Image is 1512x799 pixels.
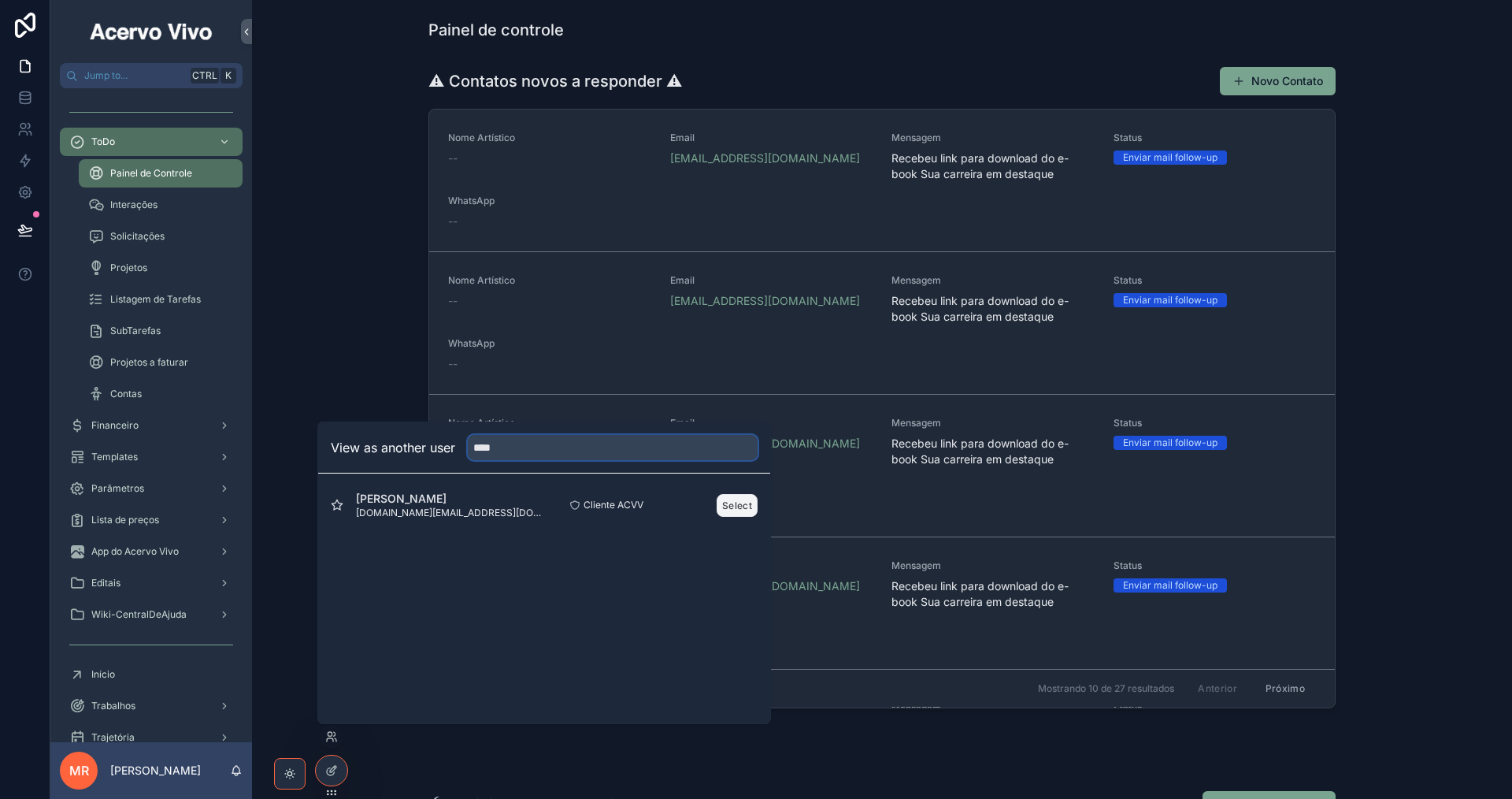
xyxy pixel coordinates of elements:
span: SubTarefas [110,325,161,337]
span: Mensagem [891,559,1095,572]
span: Status [1114,559,1317,572]
span: Nome Artístico [448,417,651,429]
a: Nome Artístico--Email[EMAIL_ADDRESS][DOMAIN_NAME]MensagemRecebeu link para download do e-book Sua... [429,394,1335,537]
div: Enviar mail follow-up [1123,293,1217,307]
span: Recebeu link para download do e-book Sua carreira em destaque [891,151,1095,182]
span: Status [1114,132,1317,144]
span: K [222,69,235,82]
a: Interações [79,191,243,219]
a: [EMAIL_ADDRESS][DOMAIN_NAME] [670,293,860,309]
a: Listagem de Tarefas [79,285,243,314]
span: Mensagem [891,417,1095,429]
span: Listagem de Tarefas [110,293,201,306]
a: SubTarefas [79,317,243,345]
span: Status [1114,417,1317,429]
span: Status [1114,274,1317,287]
span: Painel de Controle [110,167,192,180]
button: Select [717,494,758,517]
span: [DOMAIN_NAME][EMAIL_ADDRESS][DOMAIN_NAME] [356,507,544,519]
span: Email [670,417,873,429]
span: Financeiro [91,419,139,432]
div: Enviar mail follow-up [1123,578,1217,593]
h1: ⚠ Contatos novos a responder ⚠ [428,70,683,92]
span: -- [448,214,458,229]
span: WhatsApp [448,195,651,207]
a: Nome Artístico--Email[EMAIL_ADDRESS][DOMAIN_NAME]MensagemRecebeu link para download do e-book Sua... [429,251,1335,394]
span: -- [448,151,458,166]
a: Wiki-CentralDeAjuda [60,600,243,629]
a: Lista de preços [60,506,243,534]
a: Projetos a faturar [79,348,243,377]
span: Jump to... [84,69,184,82]
span: Ctrl [191,68,219,84]
span: ToDo [91,136,115,148]
a: Templates [60,443,243,471]
span: Recebeu link para download do e-book Sua carreira em destaque [891,578,1095,610]
span: Mensagem [891,274,1095,287]
span: Início [91,668,115,681]
div: Enviar mail follow-up [1123,151,1217,165]
span: -- [448,293,458,309]
a: Parâmetros [60,474,243,503]
p: [PERSON_NAME] [110,763,201,779]
span: Nome Artístico [448,274,651,287]
button: Novo Contato [1220,67,1336,95]
img: App logo [87,19,215,44]
h2: View as another user [331,438,455,457]
span: Contas [110,388,142,400]
span: Trabalhos [91,700,135,712]
span: Parâmetros [91,482,144,495]
a: ToDo [60,128,243,156]
a: Contas [79,380,243,408]
a: Solicitações [79,222,243,251]
span: Email [670,132,873,144]
span: Email [670,559,873,572]
button: Próximo [1254,677,1316,701]
span: Projetos [110,262,147,274]
span: WhatsApp [448,337,651,350]
span: App do Acervo Vivo [91,545,179,558]
span: Lista de preços [91,514,159,526]
a: Projetos [79,254,243,282]
div: scrollable content [50,88,252,742]
span: Editais [91,577,120,589]
span: Templates [91,451,138,463]
span: Wiki-CentralDeAjuda [91,608,187,621]
a: Nome Artístico--Email[EMAIL_ADDRESS][DOMAIN_NAME]MensagemRecebeu link para download do e-book Sua... [429,537,1335,679]
a: Editais [60,569,243,597]
span: Email [670,274,873,287]
span: Recebeu link para download do e-book Sua carreira em destaque [891,436,1095,467]
a: Início [60,660,243,689]
a: Financeiro [60,411,243,440]
span: Interações [110,199,157,211]
span: [PERSON_NAME] [356,491,544,507]
span: Solicitações [110,230,165,243]
a: Painel de Controle [79,159,243,188]
span: MR [69,761,89,780]
span: Recebeu link para download do e-book Sua carreira em destaque [891,293,1095,325]
a: [EMAIL_ADDRESS][DOMAIN_NAME] [670,151,860,166]
span: Projetos a faturar [110,356,188,369]
a: App do Acervo Vivo [60,537,243,566]
span: Mensagem [891,132,1095,144]
span: Cliente ACVV [584,499,643,511]
span: Mostrando 10 de 27 resultados [1038,682,1174,695]
a: Nome Artístico--Email[EMAIL_ADDRESS][DOMAIN_NAME]MensagemRecebeu link para download do e-book Sua... [429,110,1335,251]
span: -- [448,356,458,372]
button: Jump to...CtrlK [60,63,243,88]
span: Nome Artístico [448,132,651,144]
a: Trabalhos [60,692,243,720]
h1: Painel de controle [428,19,564,41]
span: Trajetória [91,731,135,744]
div: Enviar mail follow-up [1123,436,1217,450]
a: Trajetória [60,723,243,752]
